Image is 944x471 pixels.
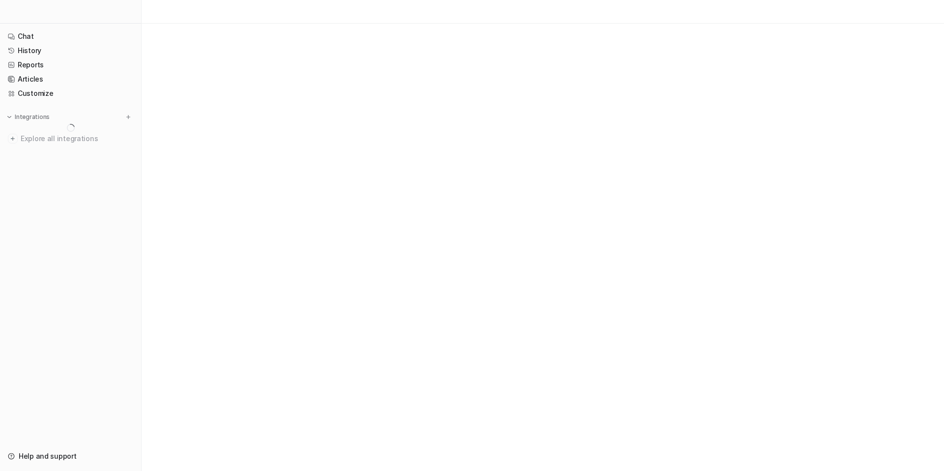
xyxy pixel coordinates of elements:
img: expand menu [6,114,13,120]
a: History [4,44,137,58]
a: Help and support [4,449,137,463]
a: Explore all integrations [4,132,137,146]
span: Explore all integrations [21,131,133,147]
a: Chat [4,29,137,43]
button: Integrations [4,112,53,122]
a: Reports [4,58,137,72]
img: explore all integrations [8,134,18,144]
a: Articles [4,72,137,86]
img: menu_add.svg [125,114,132,120]
a: Customize [4,87,137,100]
p: Integrations [15,113,50,121]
